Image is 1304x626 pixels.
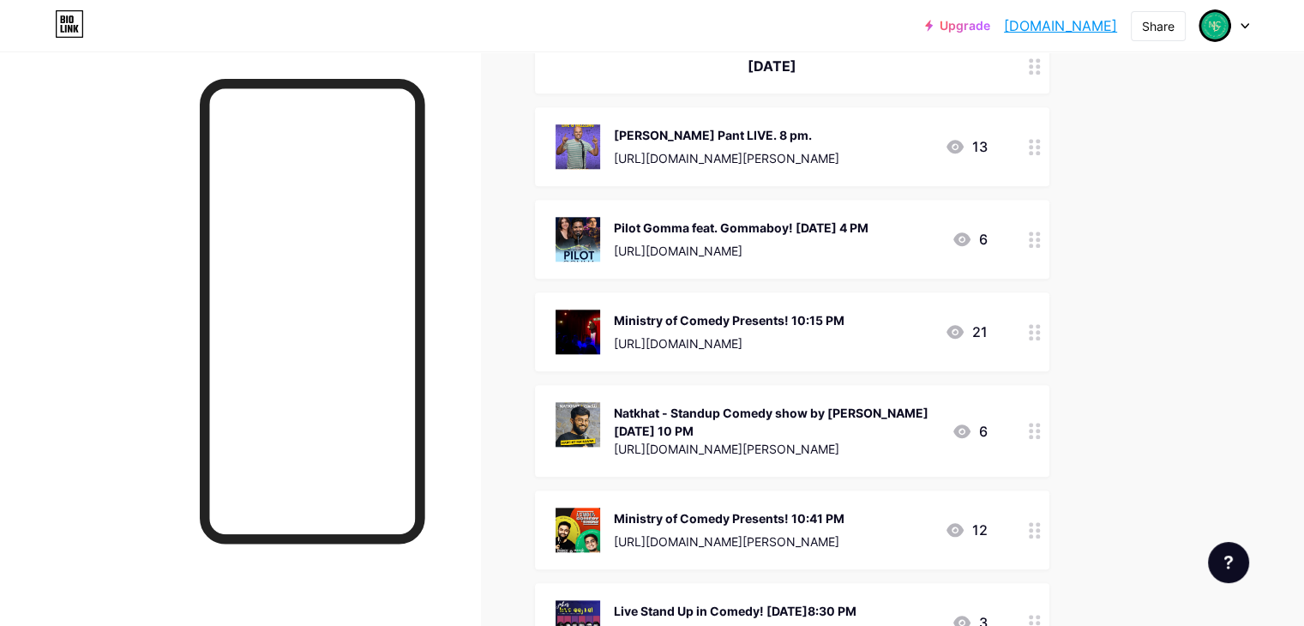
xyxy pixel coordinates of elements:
div: Share [1142,17,1175,35]
div: [URL][DOMAIN_NAME] [614,242,868,260]
div: [URL][DOMAIN_NAME][PERSON_NAME] [614,440,938,458]
img: Natkhat - Standup Comedy show by Harshit Mahawar 1st August, 10 PM [556,402,600,447]
div: 6 [952,229,988,250]
a: Upgrade [925,19,990,33]
div: Pilot Gomma feat. Gommaboy! [DATE] 4 PM [614,219,868,237]
div: [URL][DOMAIN_NAME][PERSON_NAME] [614,533,844,551]
div: 13 [945,136,988,157]
div: Ministry of Comedy Presents! 10:15 PM [614,311,844,329]
img: Ministry of Comedy Presents! 10:41 PM [556,508,600,552]
img: Sorabh Pant LIVE. 8 pm. [556,124,600,169]
div: Live Stand Up in Comedy! [DATE]8:30 PM [614,602,856,620]
img: Ministry Comedy [1199,9,1231,42]
div: [URL][DOMAIN_NAME] [614,334,844,352]
a: [DOMAIN_NAME] [1004,15,1117,36]
div: Natkhat - Standup Comedy show by [PERSON_NAME] [DATE] 10 PM [614,404,938,440]
div: [URL][DOMAIN_NAME][PERSON_NAME] [614,149,839,167]
div: 21 [945,322,988,342]
div: 6 [952,421,988,442]
div: [PERSON_NAME] Pant LIVE. 8 pm. [614,126,839,144]
img: Ministry of Comedy Presents! 10:15 PM [556,310,600,354]
div: Ministry of Comedy Presents! 10:41 PM [614,509,844,527]
div: [DATE] [556,56,988,76]
div: 12 [945,520,988,540]
img: Pilot Gomma feat. Gommaboy! 3rd August, 4 PM [556,217,600,262]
